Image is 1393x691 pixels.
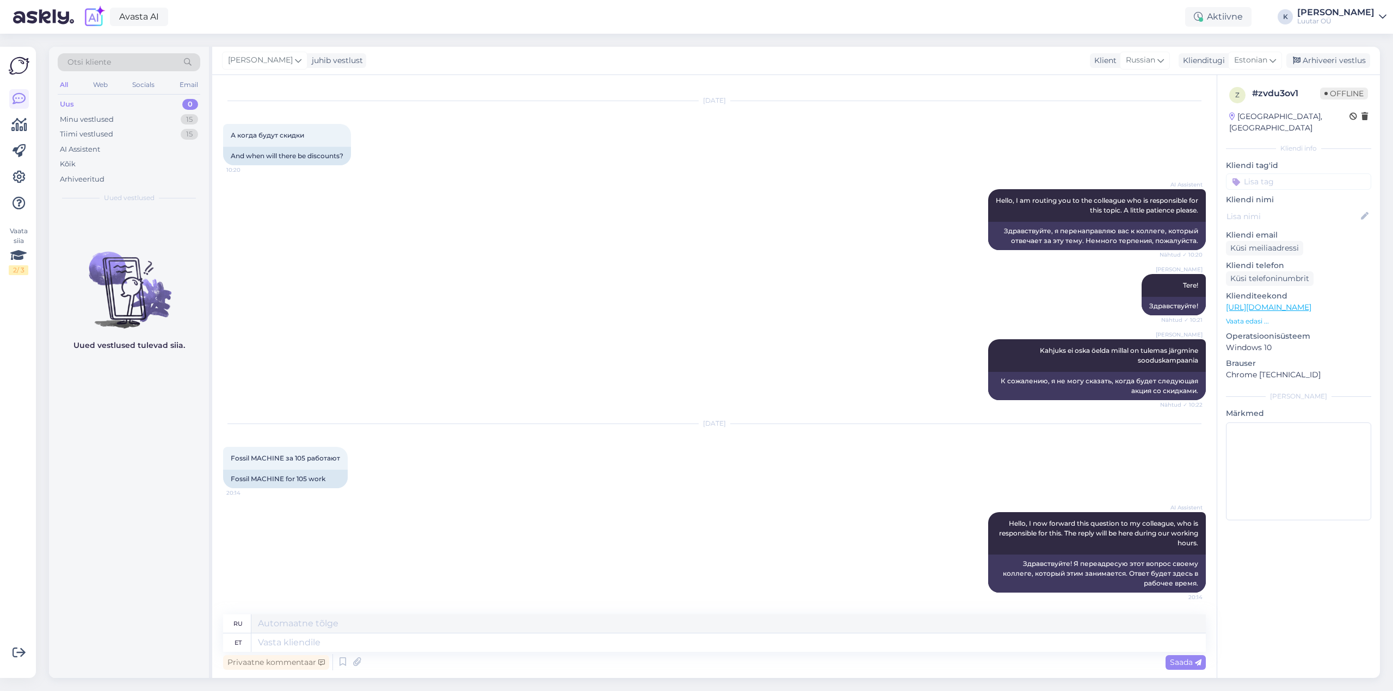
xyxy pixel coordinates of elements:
[1286,53,1370,68] div: Arhiveeri vestlus
[1226,229,1371,241] p: Kliendi email
[1226,160,1371,171] p: Kliendi tag'id
[1252,87,1320,100] div: # zvdu3ov1
[110,8,168,26] a: Avasta AI
[60,174,104,185] div: Arhiveeritud
[226,166,267,174] span: 10:20
[1226,369,1371,381] p: Chrome [TECHNICAL_ID]
[223,147,351,165] div: And when will there be discounts?
[1185,7,1252,27] div: Aktiivne
[1162,180,1203,189] span: AI Assistent
[1183,281,1198,289] span: Tere!
[231,454,340,462] span: Fossil MACHINE за 105 работают
[9,265,28,275] div: 2 / 3
[1179,55,1225,66] div: Klienditugi
[1278,9,1293,24] div: K
[1162,503,1203,512] span: AI Assistent
[1156,331,1203,339] span: [PERSON_NAME]
[1142,297,1206,315] div: Здравствуйте!
[1226,210,1359,222] input: Lisa nimi
[58,78,70,92] div: All
[9,55,29,76] img: Askly Logo
[1156,265,1203,273] span: [PERSON_NAME]
[223,419,1206,428] div: [DATE]
[1160,251,1203,259] span: Nähtud ✓ 10:20
[1162,593,1203,601] span: 20:14
[235,633,242,652] div: et
[1226,260,1371,271] p: Kliendi telefon
[130,78,157,92] div: Socials
[1226,194,1371,206] p: Kliendi nimi
[83,5,106,28] img: explore-ai
[67,57,111,68] span: Otsi kliente
[226,489,267,497] span: 20:14
[1297,8,1374,17] div: [PERSON_NAME]
[182,99,198,110] div: 0
[1226,144,1371,153] div: Kliendi info
[1226,241,1303,256] div: Küsi meiliaadressi
[60,144,100,155] div: AI Assistent
[988,555,1206,593] div: Здравствуйте! Я переадресую этот вопрос своему коллеге, который этим занимается. Ответ будет здес...
[223,655,329,670] div: Privaatne kommentaar
[60,99,74,110] div: Uus
[73,340,185,351] p: Uued vestlused tulevad siia.
[1226,391,1371,401] div: [PERSON_NAME]
[60,114,114,125] div: Minu vestlused
[1226,316,1371,326] p: Vaata edasi ...
[9,226,28,275] div: Vaata siia
[60,159,76,170] div: Kõik
[231,131,304,139] span: А когда будут скидки
[177,78,200,92] div: Email
[1226,302,1311,312] a: [URL][DOMAIN_NAME]
[1229,111,1349,134] div: [GEOGRAPHIC_DATA], [GEOGRAPHIC_DATA]
[1226,173,1371,190] input: Lisa tag
[228,54,293,66] span: [PERSON_NAME]
[1226,342,1371,353] p: Windows 10
[181,114,198,125] div: 15
[60,129,113,140] div: Tiimi vestlused
[91,78,110,92] div: Web
[1297,8,1386,26] a: [PERSON_NAME]Luutar OÜ
[1226,290,1371,302] p: Klienditeekond
[1226,358,1371,369] p: Brauser
[1161,316,1203,324] span: Nähtud ✓ 10:21
[1234,54,1267,66] span: Estonian
[307,55,363,66] div: juhib vestlust
[1226,271,1314,286] div: Küsi telefoninumbrit
[223,96,1206,105] div: [DATE]
[988,372,1206,400] div: К сожалению, я не могу сказать, когда будет следующая акция со скидками.
[1226,408,1371,419] p: Märkmed
[1170,657,1201,667] span: Saada
[181,129,198,140] div: 15
[1126,54,1155,66] span: Russian
[49,232,209,330] img: No chats
[223,470,348,488] div: Fossil MACHINE for 105 work
[1226,331,1371,342] p: Operatsioonisüsteem
[996,196,1200,214] span: Hello, I am routing you to the colleague who is responsible for this topic. A little patience ple...
[1160,401,1203,409] span: Nähtud ✓ 10:22
[104,193,155,203] span: Uued vestlused
[1040,346,1200,364] span: Kahjuks ei oska öelda millal on tulemas järgmine sooduskampaania
[233,614,243,633] div: ru
[999,519,1200,547] span: Hello, I now forward this question to my colleague, who is responsible for this. The reply will b...
[1090,55,1117,66] div: Klient
[988,222,1206,250] div: Здравствуйте, я перенаправляю вас к коллеге, который отвечает за эту тему. Немного терпения, пожа...
[1297,17,1374,26] div: Luutar OÜ
[1320,88,1368,99] span: Offline
[1235,91,1240,99] span: z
